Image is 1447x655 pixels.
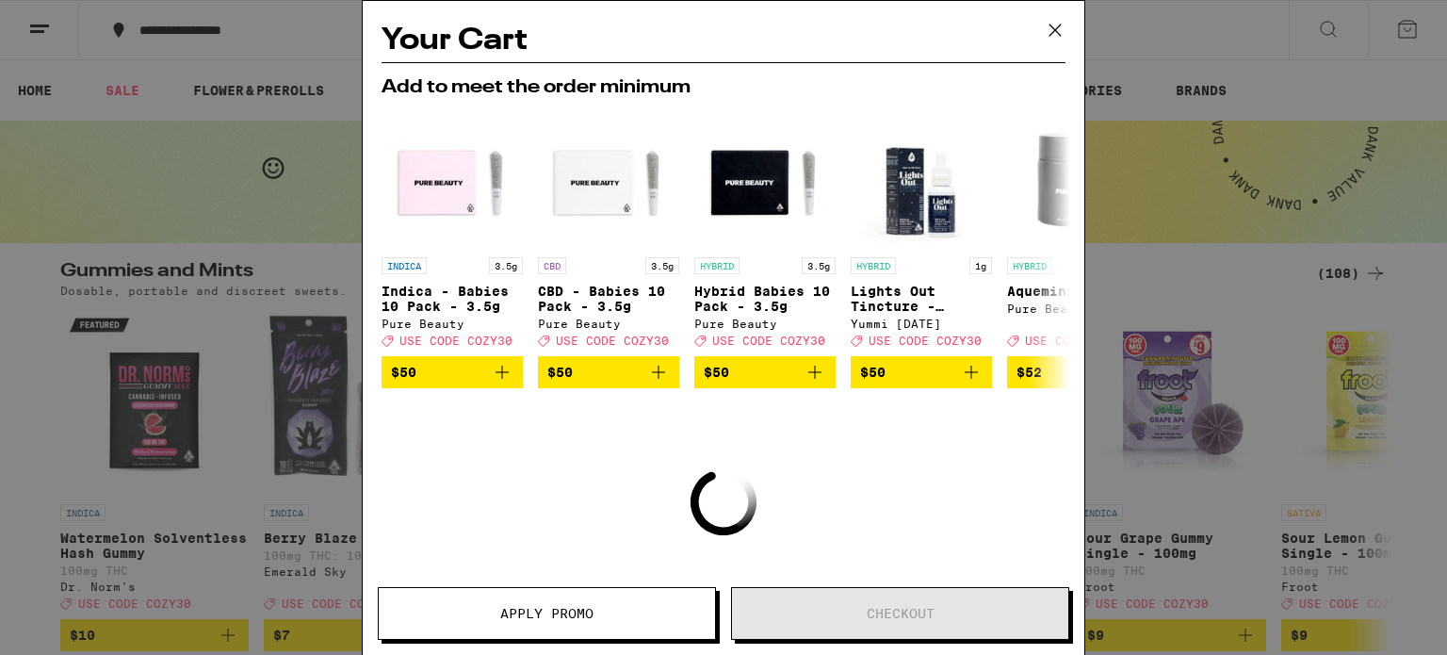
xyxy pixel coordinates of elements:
p: Lights Out Tincture - 1000mg [851,284,992,314]
p: 1g [969,257,992,274]
a: Open page for Lights Out Tincture - 1000mg from Yummi Karma [851,106,992,356]
div: Pure Beauty [1007,303,1148,315]
img: Pure Beauty - Hybrid Babies 10 Pack - 3.5g [694,106,836,248]
p: CBD - Babies 10 Pack - 3.5g [538,284,679,314]
span: $50 [704,365,729,380]
div: Pure Beauty [538,318,679,330]
span: $50 [547,365,573,380]
img: Pure Beauty - CBD - Babies 10 Pack - 3.5g [538,106,679,248]
span: USE CODE COZY30 [712,335,825,347]
p: Hybrid Babies 10 Pack - 3.5g [694,284,836,314]
p: 3.5g [802,257,836,274]
button: Add to bag [538,356,679,388]
div: Yummi [DATE] [851,318,992,330]
p: CBD [538,257,566,274]
div: Pure Beauty [382,318,523,330]
span: $50 [391,365,416,380]
img: Yummi Karma - Lights Out Tincture - 1000mg [851,106,992,248]
span: USE CODE COZY30 [556,335,669,347]
span: Checkout [867,607,935,620]
span: Apply Promo [500,607,593,620]
p: 3.5g [645,257,679,274]
a: Open page for Hybrid Babies 10 Pack - 3.5g from Pure Beauty [694,106,836,356]
span: Hi. Need any help? [11,13,136,28]
button: Apply Promo [378,587,716,640]
p: 3.5g [489,257,523,274]
a: Open page for Indica - Babies 10 Pack - 3.5g from Pure Beauty [382,106,523,356]
button: Add to bag [382,356,523,388]
h2: Add to meet the order minimum [382,78,1065,97]
img: Pure Beauty - Aquemini - 3.5g [1007,106,1148,248]
p: HYBRID [1007,257,1052,274]
button: Checkout [731,587,1069,640]
p: HYBRID [851,257,896,274]
p: HYBRID [694,257,740,274]
button: Add to bag [851,356,992,388]
span: $50 [860,365,886,380]
a: Open page for Aquemini - 3.5g from Pure Beauty [1007,106,1148,356]
span: $52 [1016,365,1042,380]
img: Pure Beauty - Indica - Babies 10 Pack - 3.5g [382,106,523,248]
span: USE CODE COZY30 [399,335,512,347]
button: Add to bag [1007,356,1148,388]
p: Indica - Babies 10 Pack - 3.5g [382,284,523,314]
h2: Your Cart [382,20,1065,62]
span: USE CODE COZY30 [869,335,982,347]
p: Aquemini - 3.5g [1007,284,1148,299]
a: Open page for CBD - Babies 10 Pack - 3.5g from Pure Beauty [538,106,679,356]
span: USE CODE COZY30 [1025,335,1138,347]
div: Pure Beauty [694,318,836,330]
button: Add to bag [694,356,836,388]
